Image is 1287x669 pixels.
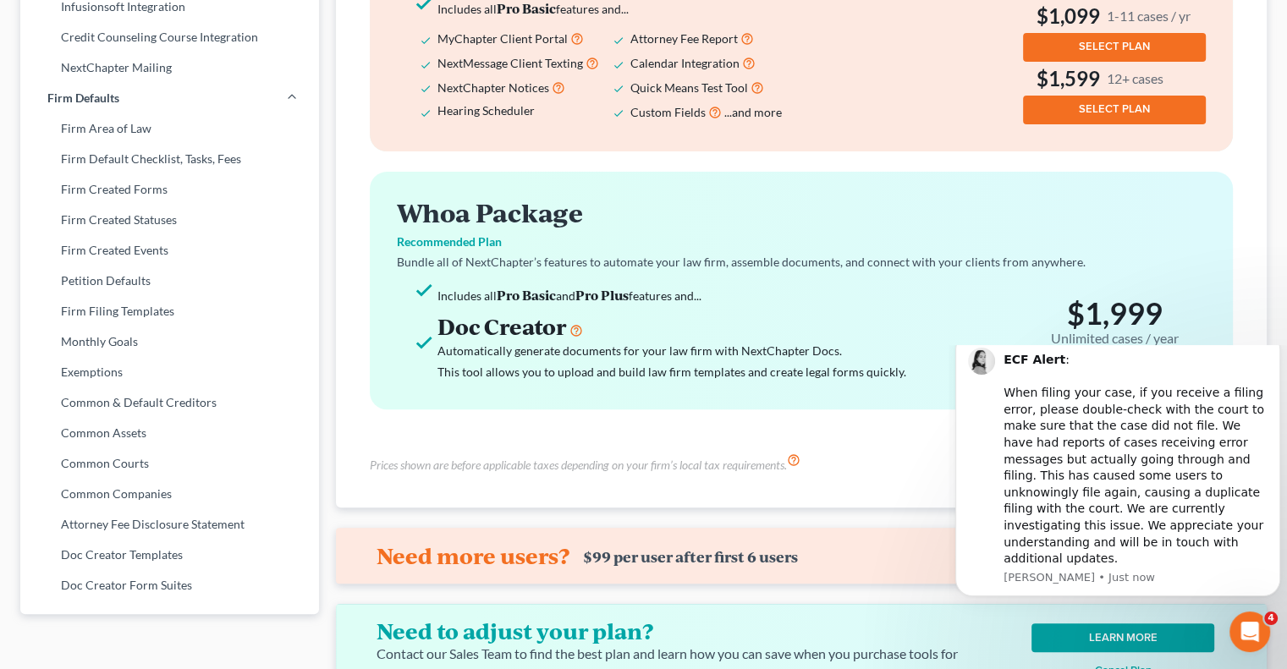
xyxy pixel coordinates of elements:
div: Automatically generate documents for your law firm with NextChapter Docs. [437,340,1016,361]
p: Bundle all of NextChapter’s features to automate your law firm, assemble documents, and connect w... [397,254,1206,271]
a: Common Companies [20,479,319,509]
a: NextChapter Mailing [20,52,319,83]
a: Petition Defaults [20,266,319,296]
h6: Prices shown are before applicable taxes depending on your firm’s local tax requirements. [370,457,787,474]
a: Exemptions [20,357,319,387]
iframe: Intercom live chat [1229,611,1270,652]
span: NextMessage Client Texting [437,56,583,70]
strong: Pro Basic [497,286,556,304]
span: 4 [1264,611,1278,625]
small: 1-11 cases / yr [1107,7,1191,25]
a: Common Courts [20,448,319,479]
span: Calendar Integration [630,56,740,70]
h3: $1,099 [1023,3,1206,30]
span: SELECT PLAN [1079,40,1150,53]
a: Common & Default Creditors [20,387,319,418]
a: Common Assets [20,418,319,448]
a: Attorney Fee Disclosure Statement [20,509,319,540]
h2: Whoa Package [397,199,1206,227]
a: Firm Created Statuses [20,205,319,235]
button: SELECT PLAN [1023,33,1206,62]
div: This tool allows you to upload and build law firm templates and create legal forms quickly. [437,361,1016,382]
p: Recommended Plan [397,233,1206,250]
b: ECF Alert [55,8,117,21]
button: SELECT PLAN [1023,96,1206,124]
span: Hearing Scheduler [437,103,535,118]
span: Custom Fields [630,105,706,119]
iframe: Intercom notifications message [949,345,1287,661]
a: Firm Area of Law [20,113,319,144]
h3: Doc Creator [437,313,1016,340]
li: Includes all and features and... [437,284,1016,306]
h3: $1,599 [1023,65,1206,92]
strong: Pro Plus [575,286,629,304]
span: MyChapter Client Portal [437,31,568,46]
span: Includes all features and... [437,2,629,16]
span: Attorney Fee Report [630,31,738,46]
div: $99 per user after first 6 users [583,548,798,566]
a: Doc Creator Templates [20,540,319,570]
span: ...and more [724,105,782,119]
a: Firm Defaults [20,83,319,113]
a: Credit Counseling Course Integration [20,22,319,52]
small: 12+ cases [1107,69,1163,87]
span: Firm Defaults [47,90,119,107]
span: Quick Means Test Tool [630,80,748,95]
a: Firm Created Forms [20,174,319,205]
h2: $1,999 [1023,295,1206,350]
a: Firm Created Events [20,235,319,266]
p: Message from Lindsey, sent Just now [55,225,319,240]
div: : ​ When filing your case, if you receive a filing error, please double-check with the court to m... [55,7,319,222]
a: Firm Default Checklist, Tasks, Fees [20,144,319,174]
a: Monthly Goals [20,326,319,357]
a: Doc Creator Form Suites [20,570,319,600]
span: NextChapter Notices [437,80,549,95]
span: SELECT PLAN [1079,102,1150,116]
img: Profile image for Lindsey [19,3,47,30]
small: Unlimited cases / year [1051,331,1179,347]
h4: Need to adjust your plan? [377,617,996,644]
a: Firm Filing Templates [20,296,319,326]
h4: Need more users? [377,542,569,569]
